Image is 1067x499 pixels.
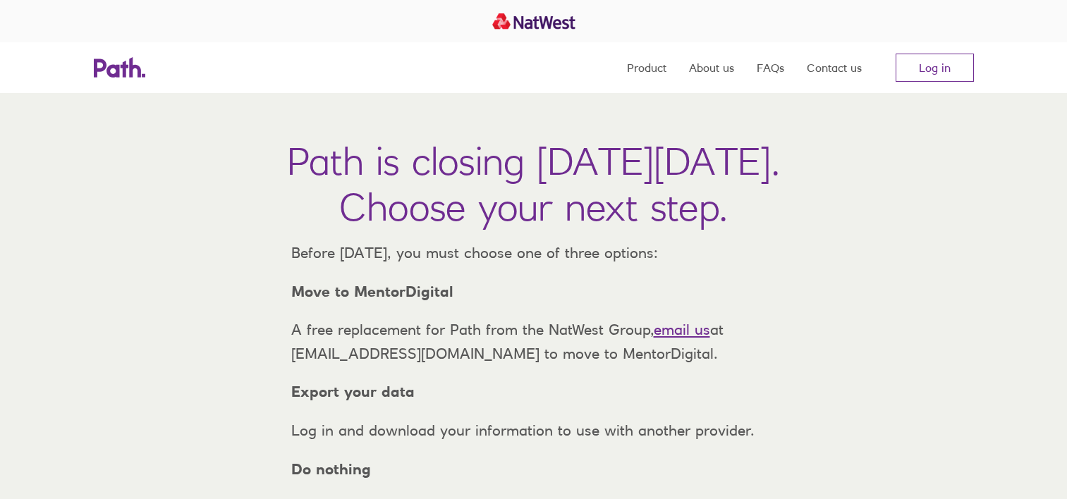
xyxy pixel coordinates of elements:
[757,42,784,93] a: FAQs
[291,460,371,478] strong: Do nothing
[280,419,788,443] p: Log in and download your information to use with another provider.
[627,42,666,93] a: Product
[654,321,710,338] a: email us
[287,138,780,230] h1: Path is closing [DATE][DATE]. Choose your next step.
[280,241,788,265] p: Before [DATE], you must choose one of three options:
[291,283,453,300] strong: Move to MentorDigital
[807,42,862,93] a: Contact us
[291,383,415,400] strong: Export your data
[896,54,974,82] a: Log in
[689,42,734,93] a: About us
[280,318,788,365] p: A free replacement for Path from the NatWest Group, at [EMAIL_ADDRESS][DOMAIN_NAME] to move to Me...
